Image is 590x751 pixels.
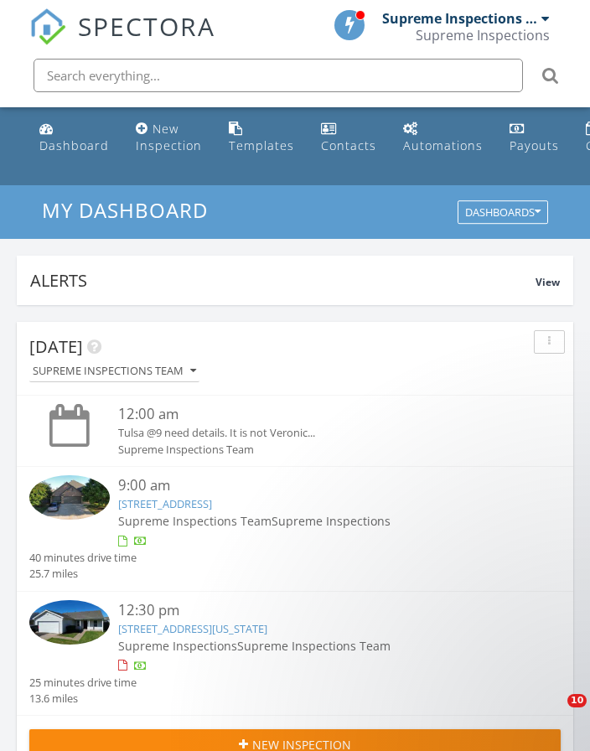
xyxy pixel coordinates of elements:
[465,207,541,219] div: Dashboards
[29,23,215,58] a: SPECTORA
[222,114,301,162] a: Templates
[29,335,83,358] span: [DATE]
[118,475,517,496] div: 9:00 am
[118,600,517,621] div: 12:30 pm
[29,8,66,45] img: The Best Home Inspection Software - Spectora
[237,638,391,654] span: Supreme Inspections Team
[29,550,137,566] div: 40 minutes drive time
[78,8,215,44] span: SPECTORA
[29,600,561,707] a: 12:30 pm [STREET_ADDRESS][US_STATE] Supreme InspectionsSupreme Inspections Team 25 minutes drive ...
[229,137,294,153] div: Templates
[129,114,209,162] a: New Inspection
[382,10,537,27] div: Supreme Inspections Team
[29,475,561,583] a: 9:00 am [STREET_ADDRESS] Supreme Inspections TeamSupreme Inspections 40 minutes drive time 25.7 m...
[29,691,137,707] div: 13.6 miles
[118,638,237,654] span: Supreme Inspections
[118,425,517,441] div: Tulsa @9 need details. It is not Veronic...
[118,513,272,529] span: Supreme Inspections Team
[510,137,559,153] div: Payouts
[118,404,517,425] div: 12:00 am
[136,121,202,153] div: New Inspection
[272,513,391,529] span: Supreme Inspections
[29,566,137,582] div: 25.7 miles
[396,114,489,162] a: Automations (Basic)
[567,694,587,707] span: 10
[33,365,196,377] div: Supreme Inspections Team
[30,269,536,292] div: Alerts
[118,621,267,636] a: [STREET_ADDRESS][US_STATE]
[118,496,212,511] a: [STREET_ADDRESS]
[118,442,517,458] div: Supreme Inspections Team
[416,27,550,44] div: Supreme Inspections
[29,475,110,521] img: 9527234%2Fcover_photos%2FhFj0F8L7yTvkV6k8CWvL%2Fsmall.jpg
[29,360,199,383] button: Supreme Inspections Team
[33,114,116,162] a: Dashboard
[403,137,483,153] div: Automations
[314,114,383,162] a: Contacts
[39,137,109,153] div: Dashboard
[29,600,110,645] img: 9574150%2Freports%2F9001de1f-26d2-45eb-8553-b5bfdafeb6d7%2Fcover_photos%2FWeQbGw8QnE909PaPxtZ8%2F...
[42,196,208,224] span: My Dashboard
[458,201,548,225] button: Dashboards
[536,275,560,289] span: View
[321,137,376,153] div: Contacts
[503,114,566,162] a: Payouts
[34,59,523,92] input: Search everything...
[533,694,573,734] iframe: Intercom live chat
[29,675,137,691] div: 25 minutes drive time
